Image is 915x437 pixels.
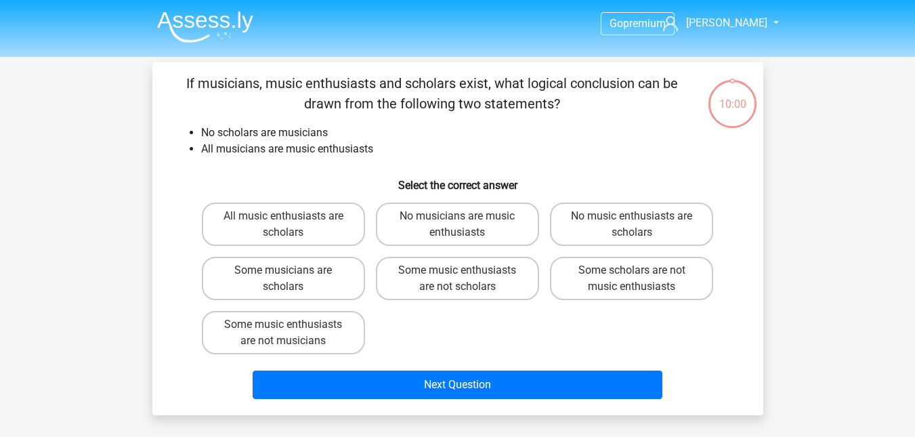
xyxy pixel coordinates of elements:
span: premium [623,17,666,30]
button: Next Question [253,371,662,399]
label: No musicians are music enthusiasts [376,203,539,246]
label: Some music enthusiasts are not scholars [376,257,539,300]
label: Some scholars are not music enthusiasts [550,257,713,300]
label: All music enthusiasts are scholars [202,203,365,246]
a: [PERSON_NAME] [658,15,769,31]
p: If musicians, music enthusiasts and scholars exist, what logical conclusion can be drawn from the... [174,73,691,114]
li: All musicians are music enthusiasts [201,141,742,157]
span: [PERSON_NAME] [686,16,767,29]
label: Some musicians are scholars [202,257,365,300]
span: Go [610,17,623,30]
div: 10:00 [707,79,758,112]
label: No music enthusiasts are scholars [550,203,713,246]
a: Gopremium [601,14,674,33]
h6: Select the correct answer [174,168,742,192]
li: No scholars are musicians [201,125,742,141]
img: Assessly [157,11,253,43]
label: Some music enthusiasts are not musicians [202,311,365,354]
